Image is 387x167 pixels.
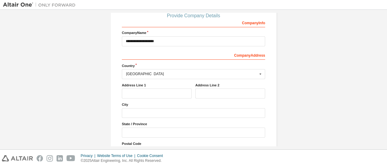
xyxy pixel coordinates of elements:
[81,158,167,163] p: © 2025 Altair Engineering, Inc. All Rights Reserved.
[122,14,265,18] div: Provide Company Details
[67,155,75,162] img: youtube.svg
[122,83,192,88] label: Address Line 1
[37,155,43,162] img: facebook.svg
[122,122,265,126] label: State / Province
[195,83,265,88] label: Address Line 2
[137,153,166,158] div: Cookie Consent
[122,30,265,35] label: Company Name
[97,153,137,158] div: Website Terms of Use
[122,102,265,107] label: City
[122,18,265,27] div: Company Info
[122,50,265,60] div: Company Address
[47,155,53,162] img: instagram.svg
[3,2,79,8] img: Altair One
[2,155,33,162] img: altair_logo.svg
[126,72,258,76] div: [GEOGRAPHIC_DATA]
[57,155,63,162] img: linkedin.svg
[122,63,265,68] label: Country
[81,153,97,158] div: Privacy
[122,141,265,146] label: Postal Code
